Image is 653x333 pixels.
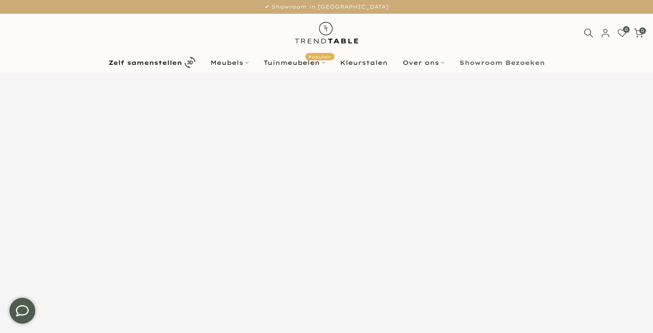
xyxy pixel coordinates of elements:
[1,289,44,332] iframe: toggle-frame
[617,28,627,38] a: 0
[305,53,334,60] span: Populair
[11,2,642,12] p: ✔ Showroom in [GEOGRAPHIC_DATA]
[639,27,646,34] span: 0
[634,28,643,38] a: 0
[452,58,552,68] a: Showroom Bezoeken
[101,55,203,70] a: Zelf samenstellen
[256,58,332,68] a: TuinmeubelenPopulair
[395,58,452,68] a: Over ons
[289,14,364,52] img: trend-table
[459,60,545,66] b: Showroom Bezoeken
[109,60,182,66] b: Zelf samenstellen
[203,58,256,68] a: Meubels
[332,58,395,68] a: Kleurstalen
[623,26,629,33] span: 0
